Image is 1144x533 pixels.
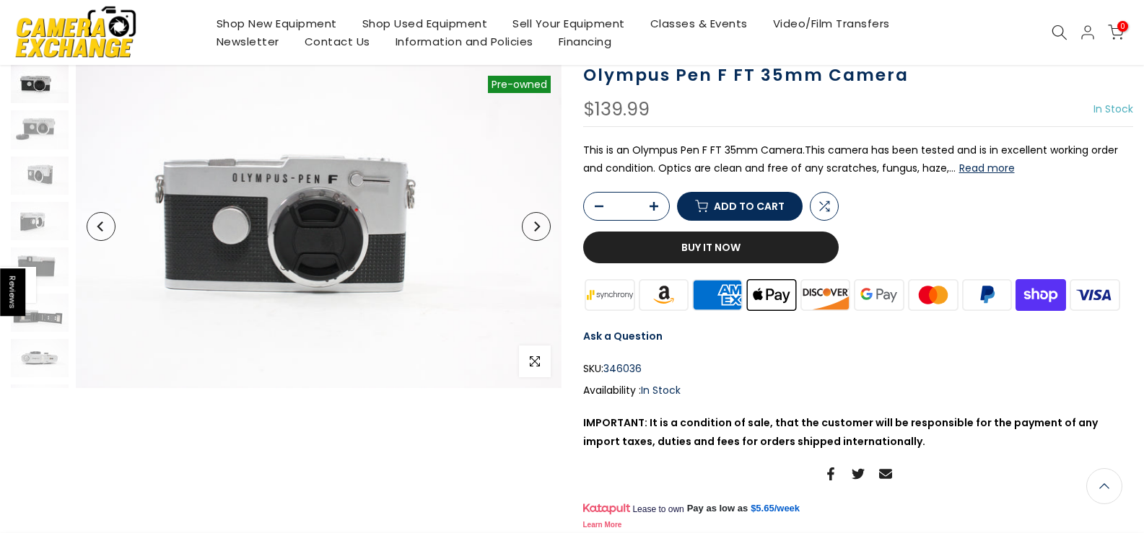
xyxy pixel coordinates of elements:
[383,32,546,50] a: Information and Policies
[744,278,798,313] img: apple pay
[632,503,684,515] span: Lease to own
[292,32,383,50] a: Contact Us
[959,162,1015,175] button: Read more
[583,415,1098,448] strong: IMPORTANT: It is a condition of sale, that the customer will be responsible for the payment of an...
[677,192,803,221] button: Add to cart
[1067,278,1122,313] img: visa
[583,65,1134,86] h1: Olympus Pen F FT 35mm Camera
[852,278,907,313] img: google pay
[691,278,745,313] img: american express
[583,521,622,529] a: Learn More
[687,502,748,515] span: Pay as low as
[583,382,1134,400] div: Availability :
[852,465,865,483] a: Share on Twitter
[500,14,638,32] a: Sell Your Equipment
[760,14,902,32] a: Video/Film Transfers
[1086,468,1122,504] a: Back to the top
[1093,102,1133,116] span: In Stock
[960,278,1014,313] img: paypal
[714,201,785,211] span: Add to cart
[641,383,681,397] span: In Stock
[637,278,691,313] img: amazon payments
[879,465,892,483] a: Share on Email
[798,278,852,313] img: discover
[1014,278,1068,313] img: shopify pay
[1117,21,1128,32] span: 0
[349,14,500,32] a: Shop Used Equipment
[87,212,115,241] button: Previous
[603,360,642,378] span: 346036
[751,502,800,515] a: $5.65/week
[583,360,1134,378] div: SKU:
[637,14,760,32] a: Classes & Events
[204,14,349,32] a: Shop New Equipment
[906,278,960,313] img: master
[204,32,292,50] a: Newsletter
[824,465,837,483] a: Share on Facebook
[546,32,624,50] a: Financing
[583,329,663,343] a: Ask a Question
[583,278,637,313] img: synchrony
[1108,25,1124,40] a: 0
[583,141,1134,177] p: This is an Olympus Pen F FT 35mm Camera.This camera has been tested and is in excellent working o...
[583,100,650,119] div: $139.99
[522,212,551,241] button: Next
[583,232,839,263] button: Buy it now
